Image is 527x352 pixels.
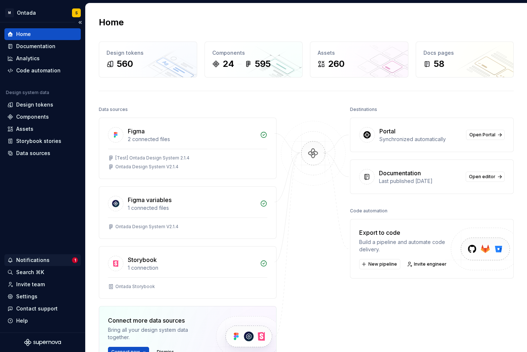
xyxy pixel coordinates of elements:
[416,42,514,78] a: Docs pages58
[4,147,81,159] a: Data sources
[108,326,203,341] div: Bring all your design system data together.
[6,90,49,96] div: Design system data
[4,135,81,147] a: Storybook stories
[4,99,81,111] a: Design tokens
[99,104,128,115] div: Data sources
[359,228,452,237] div: Export to code
[466,172,505,182] a: Open editor
[72,257,78,263] span: 1
[108,316,203,325] div: Connect more data sources
[379,127,396,136] div: Portal
[350,206,387,216] div: Code automation
[16,101,53,108] div: Design tokens
[4,303,81,315] button: Contact support
[1,5,84,21] button: MOntadaS
[469,174,495,180] span: Open editor
[16,67,61,74] div: Code automation
[310,42,408,78] a: Assets260
[128,264,256,272] div: 1 connection
[328,58,344,70] div: 260
[128,136,256,143] div: 2 connected files
[128,195,172,204] div: Figma variables
[16,113,49,121] div: Components
[4,53,81,64] a: Analytics
[128,127,145,136] div: Figma
[4,315,81,327] button: Help
[4,123,81,135] a: Assets
[368,261,397,267] span: New pipeline
[4,40,81,52] a: Documentation
[205,42,303,78] a: Components24595
[359,238,452,253] div: Build a pipeline and automate code delivery.
[128,204,256,212] div: 1 connected files
[4,266,81,278] button: Search ⌘K
[212,49,295,57] div: Components
[99,17,124,28] h2: Home
[4,65,81,76] a: Code automation
[16,293,37,300] div: Settings
[128,255,157,264] div: Storybook
[99,246,277,299] a: Storybook1 connectionOntada Storybook
[17,9,36,17] div: Ontada
[223,58,234,70] div: 24
[107,49,189,57] div: Design tokens
[16,150,50,157] div: Data sources
[4,28,81,40] a: Home
[379,169,421,177] div: Documentation
[16,43,55,50] div: Documentation
[99,186,277,239] a: Figma variables1 connected filesOntada Design System V2.1.4
[4,254,81,266] button: Notifications1
[16,305,58,312] div: Contact support
[4,111,81,123] a: Components
[318,49,401,57] div: Assets
[115,224,178,230] div: Ontada Design System V2.1.4
[359,259,400,269] button: New pipeline
[16,281,45,288] div: Invite team
[16,30,31,38] div: Home
[115,155,189,161] div: [Test] Ontada Design System 2.1.4
[4,291,81,302] a: Settings
[255,58,271,70] div: 595
[75,10,78,16] div: S
[423,49,506,57] div: Docs pages
[75,17,85,28] button: Collapse sidebar
[350,104,377,115] div: Destinations
[466,130,505,140] a: Open Portal
[16,317,28,324] div: Help
[16,269,44,276] div: Search ⌘K
[115,284,155,290] div: Ontada Storybook
[99,118,277,179] a: Figma2 connected files[Test] Ontada Design System 2.1.4Ontada Design System V2.1.4
[16,55,40,62] div: Analytics
[16,256,50,264] div: Notifications
[24,339,61,346] svg: Supernova Logo
[414,261,447,267] span: Invite engineer
[117,58,133,70] div: 560
[16,137,61,145] div: Storybook stories
[434,58,444,70] div: 58
[4,279,81,290] a: Invite team
[379,136,462,143] div: Synchronized automatically
[379,177,461,185] div: Last published [DATE]
[99,42,197,78] a: Design tokens560
[469,132,495,138] span: Open Portal
[405,259,450,269] a: Invite engineer
[16,125,33,133] div: Assets
[5,8,14,17] div: M
[115,164,178,170] div: Ontada Design System V2.1.4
